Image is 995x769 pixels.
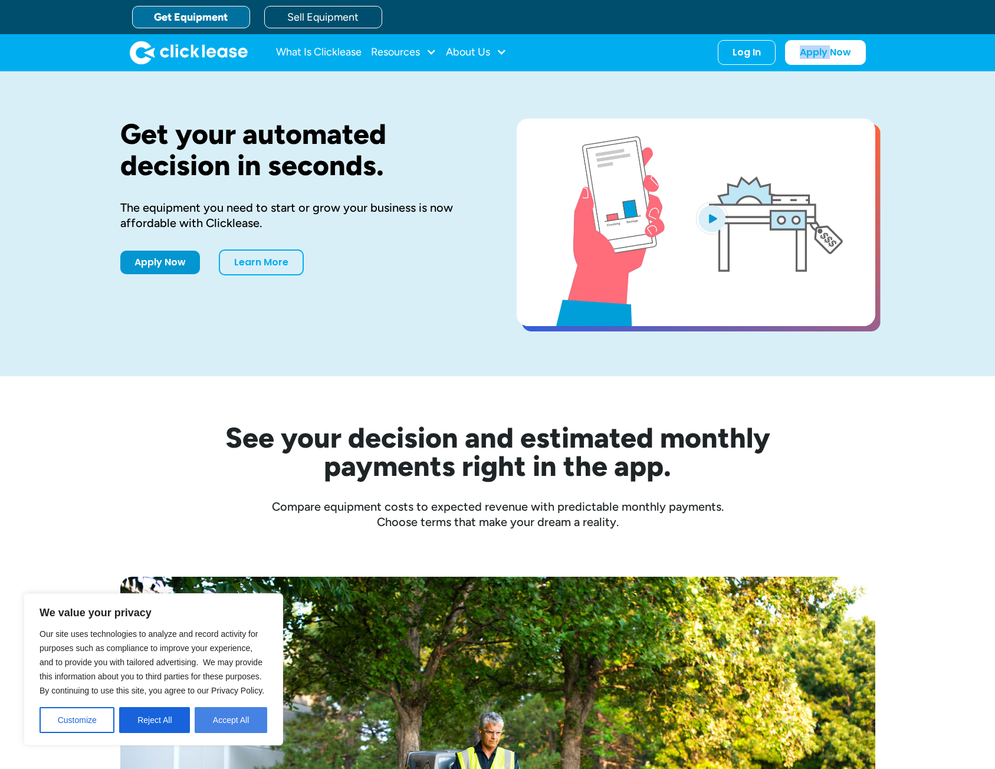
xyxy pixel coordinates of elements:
div: Log In [733,47,761,58]
div: The equipment you need to start or grow your business is now affordable with Clicklease. [120,200,479,231]
h1: Get your automated decision in seconds. [120,119,479,181]
div: We value your privacy [24,593,283,745]
img: Blue play button logo on a light blue circular background [696,202,728,235]
div: About Us [446,41,507,64]
a: Learn More [219,249,304,275]
h2: See your decision and estimated monthly payments right in the app. [168,423,828,480]
div: Resources [371,41,436,64]
a: home [130,41,248,64]
a: Get Equipment [132,6,250,28]
button: Accept All [195,707,267,733]
a: Apply Now [120,251,200,274]
img: Clicklease logo [130,41,248,64]
button: Reject All [119,707,190,733]
a: open lightbox [517,119,875,326]
a: Sell Equipment [264,6,382,28]
a: Apply Now [785,40,866,65]
a: What Is Clicklease [276,41,362,64]
button: Customize [40,707,114,733]
div: Compare equipment costs to expected revenue with predictable monthly payments. Choose terms that ... [120,499,875,530]
p: We value your privacy [40,606,267,620]
span: Our site uses technologies to analyze and record activity for purposes such as compliance to impr... [40,629,264,695]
